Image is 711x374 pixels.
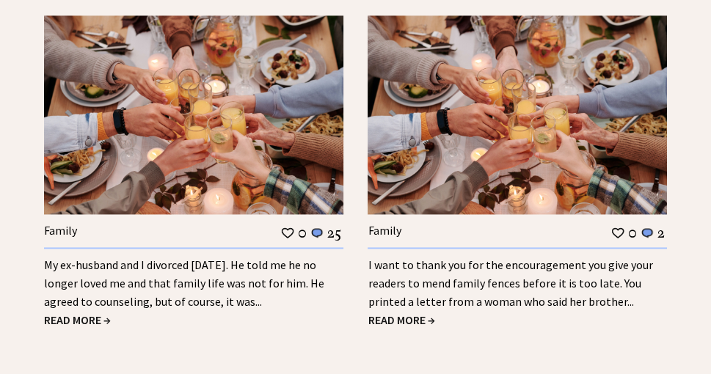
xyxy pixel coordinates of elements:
[640,227,655,240] img: message_round%201.png
[310,227,324,240] img: message_round%201.png
[327,223,342,242] td: 25
[610,226,625,240] img: heart_outline%201.png
[44,223,77,238] a: Family
[368,15,667,215] img: family.jpg
[368,312,434,327] a: READ MORE →
[627,223,638,242] td: 0
[368,257,652,309] a: I want to thank you for the encouragement you give your readers to mend family fences before it i...
[44,15,343,215] img: family.jpg
[280,226,295,240] img: heart_outline%201.png
[368,223,401,238] a: Family
[657,223,666,242] td: 2
[44,257,324,309] a: My ex-husband and I divorced [DATE]. He told me he no longer loved me and that family life was no...
[297,223,307,242] td: 0
[44,312,111,327] a: READ MORE →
